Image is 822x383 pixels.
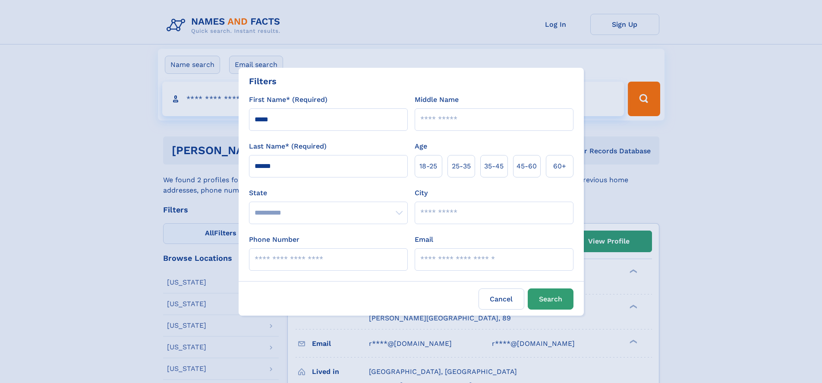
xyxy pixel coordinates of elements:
[553,161,566,171] span: 60+
[249,95,328,105] label: First Name* (Required)
[249,141,327,152] label: Last Name* (Required)
[484,161,504,171] span: 35‑45
[479,288,524,310] label: Cancel
[415,141,427,152] label: Age
[249,188,408,198] label: State
[415,188,428,198] label: City
[517,161,537,171] span: 45‑60
[452,161,471,171] span: 25‑35
[249,234,299,245] label: Phone Number
[415,95,459,105] label: Middle Name
[419,161,437,171] span: 18‑25
[415,234,433,245] label: Email
[528,288,573,310] button: Search
[249,75,277,88] div: Filters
